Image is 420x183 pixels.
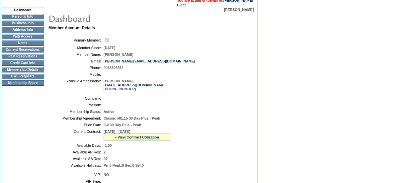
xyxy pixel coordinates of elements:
td: Membership Status: [51,110,101,114]
a: Clear [177,3,186,7]
td: Exclusive Ambassador: [51,79,101,91]
span: [PERSON_NAME] [224,8,254,12]
td: Dashboard [2,8,44,13]
td: Available SA Res: [51,157,101,161]
td: CWL Requests [2,74,44,79]
td: Credit Card Info [2,60,44,66]
span: Classic v01.15 30 Day Plus - Peak [104,116,160,120]
span: 0-0 30 Day Plus - Peak [104,123,141,127]
td: Company: [51,96,101,100]
td: Available AR Res: [51,150,101,154]
td: Price Plan: [51,123,101,127]
span: [DATE] - [DATE] [104,130,130,134]
img: pgTtlDashboard.gif [48,12,181,25]
td: Member Name: [51,52,101,56]
span: Pri:0 Peak:0 Sec:0 Sel:0 [104,163,144,167]
td: Position: [51,103,101,107]
a: [EMAIL_ADDRESS][DOMAIN_NAME] [104,83,165,87]
td: Current Contract: [51,130,101,141]
td: Phone: [51,66,101,70]
span: -1.00 [104,143,112,147]
span: 9038806252 [104,66,123,70]
td: Current Reservations [2,47,44,52]
b: Member Account Details [48,26,95,30]
span: Active [104,110,114,114]
td: Web Access [2,34,44,39]
td: Membership Details [2,67,44,72]
td: Member Since: [51,46,101,50]
span: [DATE] [104,46,115,50]
span: 2 [104,150,106,154]
span: [PERSON_NAME] [PHONE_NUMBER] [104,79,165,91]
td: Available Holidays: [51,163,101,167]
span: 97 [104,157,108,161]
td: Membership Share [2,80,44,86]
td: Membership Agreement: [51,116,101,120]
td: Address Info [2,27,44,33]
td: Past Reservations [2,54,44,59]
span: NO [104,173,109,177]
td: Notes [2,41,44,46]
td: Personal Info [2,14,44,19]
td: Primary Member: [51,37,101,43]
td: Available Days: [51,143,101,147]
td: VIP: [51,173,101,177]
span: [PERSON_NAME] [104,52,133,56]
td: Business Info [2,21,44,26]
a: [PERSON_NAME][EMAIL_ADDRESS][DOMAIN_NAME] [104,59,195,63]
td: Mobile: [51,72,101,76]
td: Email: [51,59,101,63]
a: » View Contract Utilization [115,135,159,139]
